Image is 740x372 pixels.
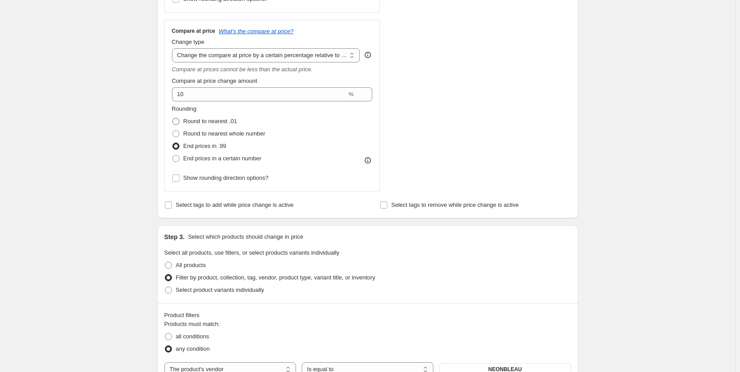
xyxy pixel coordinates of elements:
span: Select product variants individually [176,287,264,293]
span: all conditions [176,333,209,340]
span: Select tags to add while price change is active [176,201,294,208]
span: any condition [176,345,210,352]
span: Show rounding direction options? [183,174,269,181]
h3: Compare at price [172,27,215,35]
span: Products must match: [164,321,220,327]
i: Compare at prices cannot be less than the actual price. [172,66,313,73]
span: Change type [172,39,205,45]
div: help [363,50,372,59]
p: Select which products should change in price [188,232,303,241]
span: Filter by product, collection, tag, vendor, product type, variant title, or inventory [176,274,375,281]
button: What's the compare at price? [219,28,294,35]
div: Product filters [164,311,571,320]
input: 20 [172,87,347,101]
span: End prices in a certain number [183,155,261,162]
span: End prices in .99 [183,143,226,149]
span: Round to nearest whole number [183,130,265,137]
span: % [348,91,354,97]
span: Rounding [172,105,197,112]
span: Select all products, use filters, or select products variants individually [164,249,339,256]
h2: Step 3. [164,232,185,241]
span: Round to nearest .01 [183,118,237,124]
span: Select tags to remove while price change is active [391,201,519,208]
span: Compare at price change amount [172,77,257,84]
span: All products [176,262,206,268]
